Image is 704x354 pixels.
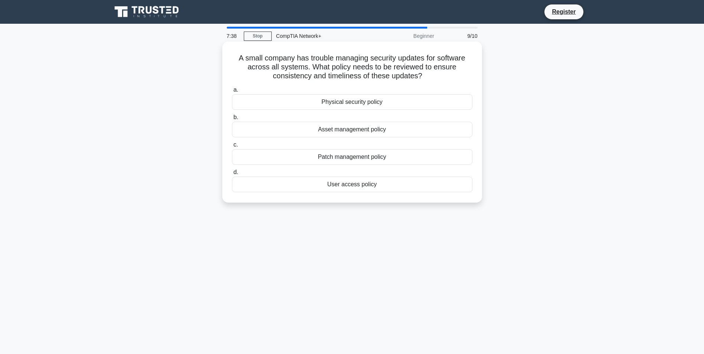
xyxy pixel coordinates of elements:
[232,94,472,110] div: Physical security policy
[439,29,482,43] div: 9/10
[232,177,472,192] div: User access policy
[222,29,244,43] div: 7:38
[244,32,272,41] a: Stop
[233,86,238,93] span: a.
[233,141,238,148] span: c.
[232,149,472,165] div: Patch management policy
[374,29,439,43] div: Beginner
[547,7,580,16] a: Register
[232,122,472,137] div: Asset management policy
[233,169,238,175] span: d.
[233,114,238,120] span: b.
[231,53,473,81] h5: A small company has trouble managing security updates for software across all systems. What polic...
[272,29,374,43] div: CompTIA Network+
